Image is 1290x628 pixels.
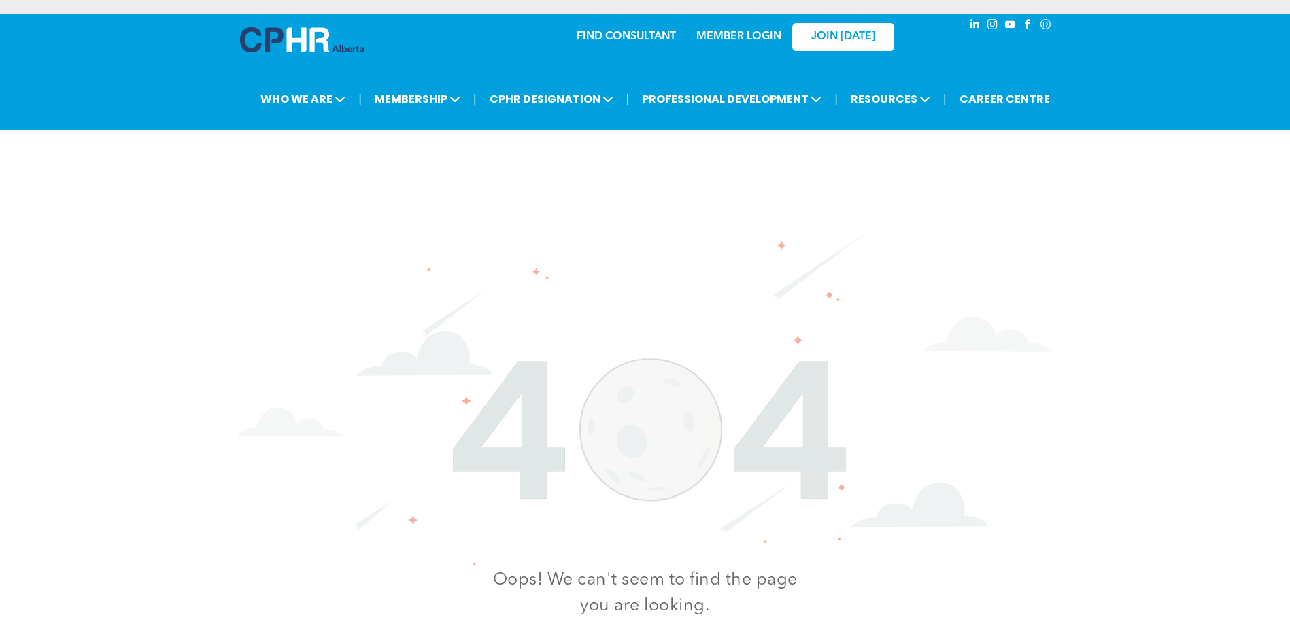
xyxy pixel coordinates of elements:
span: CPHR DESIGNATION [486,86,617,111]
a: facebook [1021,17,1036,35]
li: | [943,85,947,113]
a: FIND CONSULTANT [577,31,676,42]
a: CAREER CENTRE [955,86,1054,111]
img: The number 404 is surrounded by clouds and stars on a white background. [237,232,1053,566]
a: MEMBER LOGIN [696,31,781,42]
a: instagram [985,17,1000,35]
span: PROFESSIONAL DEVELOPMENT [638,86,826,111]
a: JOIN [DATE] [792,23,894,51]
img: A blue and white logo for cp alberta [240,27,364,52]
span: Oops! We can't seem to find the page you are looking. [493,572,798,614]
span: RESOURCES [847,86,934,111]
a: youtube [1003,17,1018,35]
li: | [473,85,477,113]
li: | [834,85,838,113]
span: MEMBERSHIP [371,86,464,111]
span: JOIN [DATE] [811,31,875,43]
a: Social network [1038,17,1053,35]
li: | [626,85,630,113]
li: | [358,85,362,113]
span: WHO WE ARE [256,86,350,111]
a: linkedin [968,17,983,35]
